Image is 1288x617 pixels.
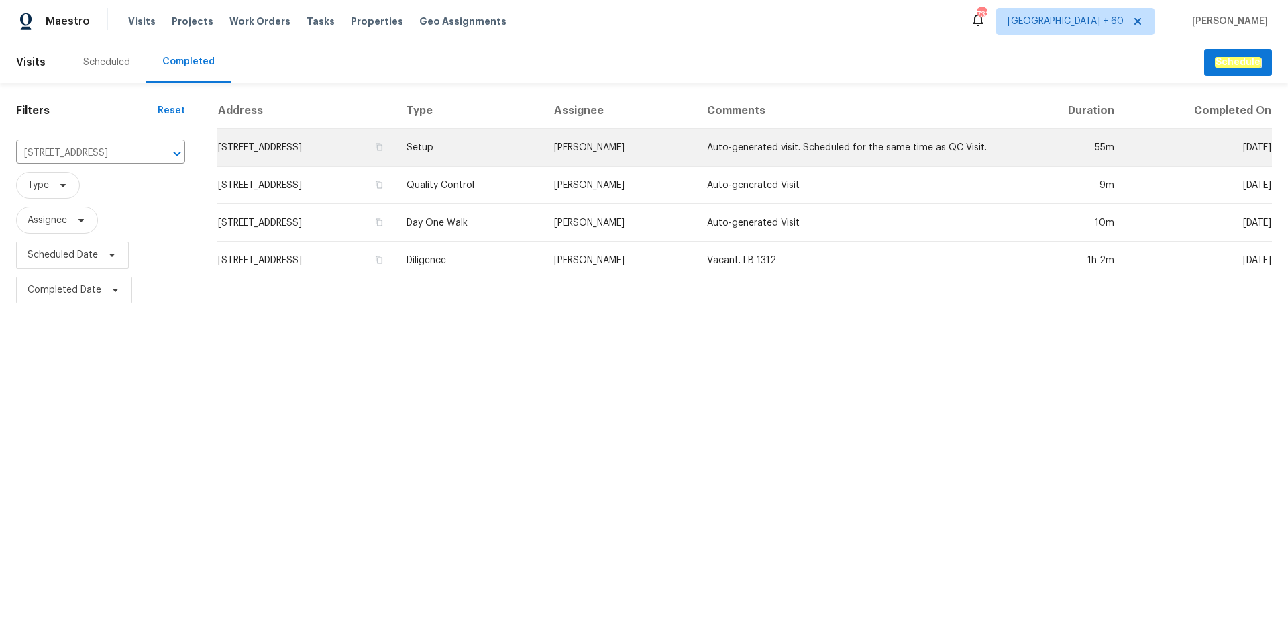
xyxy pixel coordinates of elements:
th: Assignee [543,93,696,129]
th: Address [217,93,396,129]
td: [PERSON_NAME] [543,129,696,167]
td: Diligence [396,242,544,279]
td: [DATE] [1125,129,1272,167]
span: Scheduled Date [28,248,98,262]
th: Duration [1012,93,1125,129]
th: Comments [696,93,1013,129]
td: [STREET_ADDRESS] [217,167,396,204]
div: Completed [162,55,215,68]
span: Type [28,179,49,192]
div: 733 [977,8,986,21]
h1: Filters [16,104,158,117]
td: 1h 2m [1012,242,1125,279]
span: Maestro [46,15,90,28]
div: Reset [158,104,185,117]
span: Work Orders [229,15,290,28]
th: Completed On [1125,93,1272,129]
span: Projects [172,15,213,28]
td: Vacant. LB 1312 [696,242,1013,279]
span: [GEOGRAPHIC_DATA] + 60 [1008,15,1124,28]
button: Open [168,144,186,163]
div: Scheduled [83,56,130,69]
input: Search for an address... [16,143,148,164]
td: [STREET_ADDRESS] [217,129,396,167]
td: [DATE] [1125,167,1272,204]
td: [PERSON_NAME] [543,204,696,242]
td: [DATE] [1125,204,1272,242]
th: Type [396,93,544,129]
td: Quality Control [396,167,544,204]
button: Copy Address [373,141,385,153]
td: [PERSON_NAME] [543,167,696,204]
td: [DATE] [1125,242,1272,279]
td: Auto-generated Visit [696,167,1013,204]
button: Copy Address [373,216,385,228]
span: [PERSON_NAME] [1187,15,1268,28]
td: Day One Walk [396,204,544,242]
em: Schedule [1215,57,1261,68]
button: Schedule [1204,49,1272,77]
span: Assignee [28,213,67,227]
span: Tasks [307,17,335,26]
span: Visits [16,48,46,77]
td: [PERSON_NAME] [543,242,696,279]
td: Auto-generated visit. Scheduled for the same time as QC Visit. [696,129,1013,167]
button: Copy Address [373,254,385,266]
td: Auto-generated Visit [696,204,1013,242]
td: [STREET_ADDRESS] [217,204,396,242]
td: 9m [1012,167,1125,204]
span: Completed Date [28,283,101,297]
td: Setup [396,129,544,167]
span: Visits [128,15,156,28]
td: 10m [1012,204,1125,242]
td: [STREET_ADDRESS] [217,242,396,279]
td: 55m [1012,129,1125,167]
span: Properties [351,15,403,28]
span: Geo Assignments [419,15,506,28]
